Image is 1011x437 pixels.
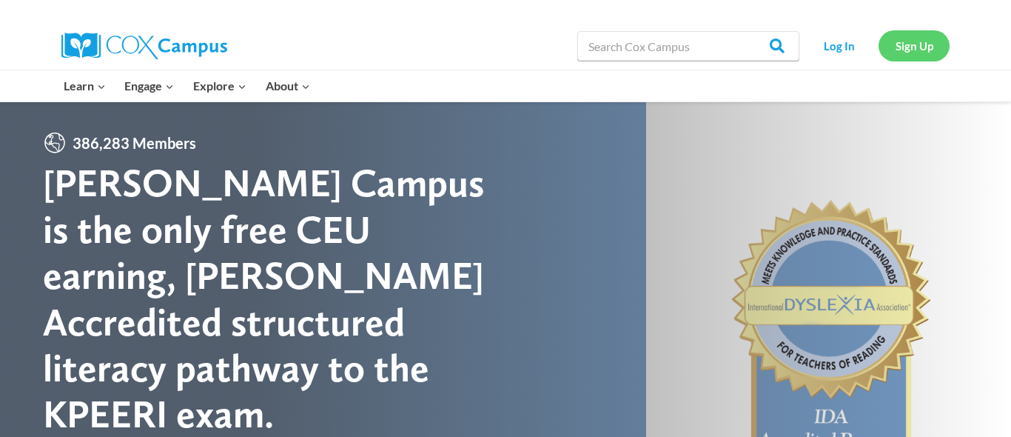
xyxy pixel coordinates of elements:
nav: Secondary Navigation [807,30,950,61]
button: Child menu of Explore [184,70,256,101]
img: Cox Campus [61,33,227,59]
span: 386,283 Members [67,131,202,155]
button: Child menu of Learn [54,70,115,101]
a: Sign Up [879,30,950,61]
nav: Primary Navigation [54,70,319,101]
button: Child menu of Engage [115,70,184,101]
input: Search Cox Campus [577,31,799,61]
button: Child menu of About [256,70,320,101]
div: [PERSON_NAME] Campus is the only free CEU earning, [PERSON_NAME] Accredited structured literacy p... [43,160,505,437]
a: Log In [807,30,871,61]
